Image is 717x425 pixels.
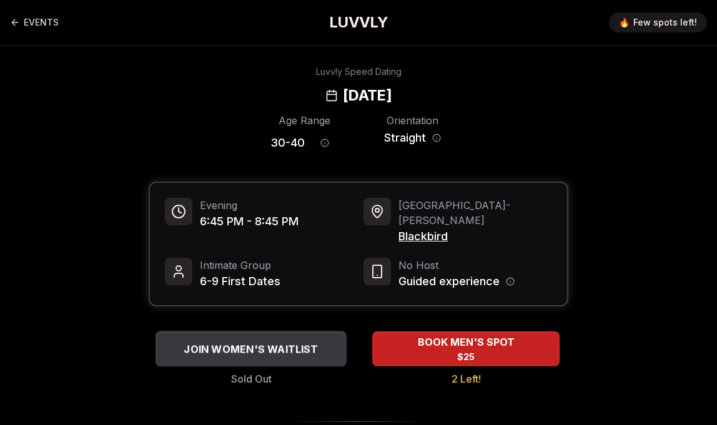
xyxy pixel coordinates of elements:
a: Back to events [10,10,59,35]
span: 30 - 40 [270,134,305,152]
span: Few spots left! [633,16,697,29]
div: Luvvly Speed Dating [316,66,402,78]
span: 2 Left! [452,371,481,386]
span: 6:45 PM - 8:45 PM [200,213,299,230]
span: 🔥 [619,16,630,29]
a: LUVVLY [329,12,388,32]
span: Evening [200,198,299,213]
button: Age range information [311,129,339,157]
span: [GEOGRAPHIC_DATA] - [PERSON_NAME] [398,198,552,228]
button: BOOK MEN'S SPOT - 2 Left! [372,331,560,366]
span: $25 [457,351,475,363]
span: Sold Out [231,371,272,386]
button: Host information [506,277,515,286]
div: Age Range [270,113,339,128]
button: JOIN WOMEN'S WAITLIST - Sold Out [156,331,347,366]
div: Orientation [378,113,447,128]
span: JOIN WOMEN'S WAITLIST [181,341,320,356]
span: Intimate Group [200,258,280,273]
span: No Host [398,258,515,273]
span: BOOK MEN'S SPOT [415,335,517,349]
span: Straight [384,129,426,147]
h2: [DATE] [343,85,392,105]
span: Blackbird [398,228,552,245]
span: 6-9 First Dates [200,273,280,290]
span: Guided experience [398,273,500,290]
button: Orientation information [432,134,441,142]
